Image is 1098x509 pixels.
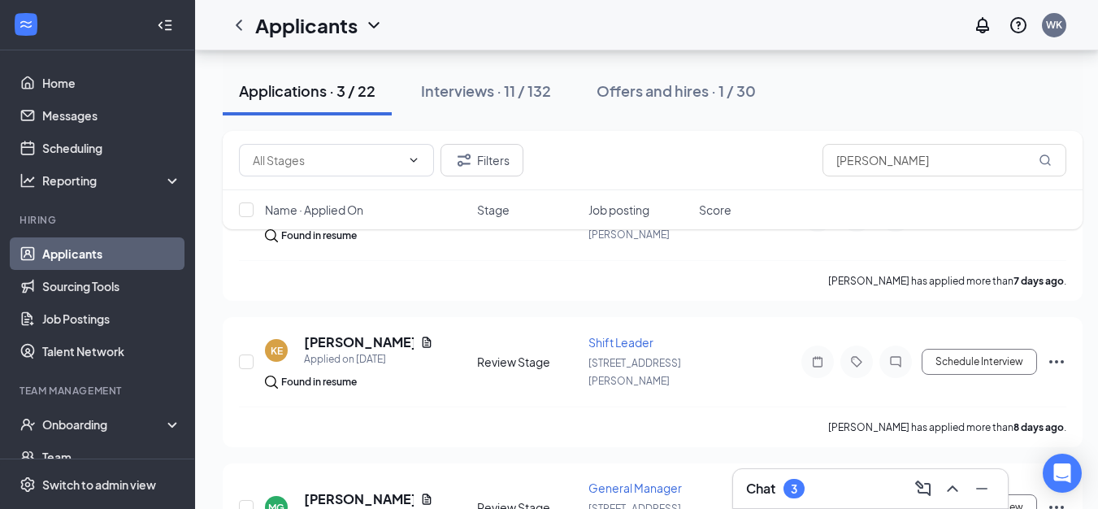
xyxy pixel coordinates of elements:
[746,480,775,498] h3: Chat
[20,384,178,398] div: Team Management
[940,476,966,502] button: ChevronUp
[42,67,181,99] a: Home
[20,476,36,493] svg: Settings
[972,479,992,498] svg: Minimize
[42,237,181,270] a: Applicants
[1009,15,1028,35] svg: QuestionInfo
[828,420,1066,434] p: [PERSON_NAME] has applied more than .
[304,351,433,368] div: Applied on [DATE]
[969,476,995,502] button: Minimize
[477,202,510,218] span: Stage
[910,476,936,502] button: ComposeMessage
[281,374,357,390] div: Found in resume
[477,354,579,370] div: Review Stage
[421,80,551,101] div: Interviews · 11 / 132
[42,416,167,433] div: Onboarding
[42,132,181,164] a: Scheduling
[1013,275,1064,287] b: 7 days ago
[808,355,827,368] svg: Note
[1013,421,1064,433] b: 8 days ago
[588,481,682,495] span: General Manager
[441,144,523,176] button: Filter Filters
[265,202,363,218] span: Name · Applied On
[42,335,181,368] a: Talent Network
[847,355,866,368] svg: Tag
[42,99,181,132] a: Messages
[699,202,731,218] span: Score
[828,274,1066,288] p: [PERSON_NAME] has applied more than .
[271,344,283,358] div: KE
[791,482,797,496] div: 3
[822,144,1066,176] input: Search in applications
[1039,154,1052,167] svg: MagnifyingGlass
[239,80,375,101] div: Applications · 3 / 22
[914,479,933,498] svg: ComposeMessage
[42,270,181,302] a: Sourcing Tools
[454,150,474,170] svg: Filter
[255,11,358,39] h1: Applicants
[420,336,433,349] svg: Document
[1047,352,1066,372] svg: Ellipses
[42,172,182,189] div: Reporting
[943,479,962,498] svg: ChevronUp
[229,15,249,35] svg: ChevronLeft
[42,476,156,493] div: Switch to admin view
[886,355,905,368] svg: ChatInactive
[20,416,36,433] svg: UserCheck
[265,376,278,389] img: search.bf7aa3482b7795d4f01b.svg
[1043,454,1082,493] div: Open Intercom Messenger
[304,333,414,351] h5: [PERSON_NAME]
[597,80,756,101] div: Offers and hires · 1 / 30
[18,16,34,33] svg: WorkstreamLogo
[253,151,401,169] input: All Stages
[42,441,181,473] a: Team
[157,17,173,33] svg: Collapse
[20,172,36,189] svg: Analysis
[588,357,681,387] span: [STREET_ADDRESS][PERSON_NAME]
[588,335,653,350] span: Shift Leader
[420,493,433,506] svg: Document
[922,349,1037,375] button: Schedule Interview
[1046,18,1062,32] div: WK
[42,302,181,335] a: Job Postings
[407,154,420,167] svg: ChevronDown
[588,202,649,218] span: Job posting
[973,15,992,35] svg: Notifications
[364,15,384,35] svg: ChevronDown
[304,490,414,508] h5: [PERSON_NAME]
[20,213,178,227] div: Hiring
